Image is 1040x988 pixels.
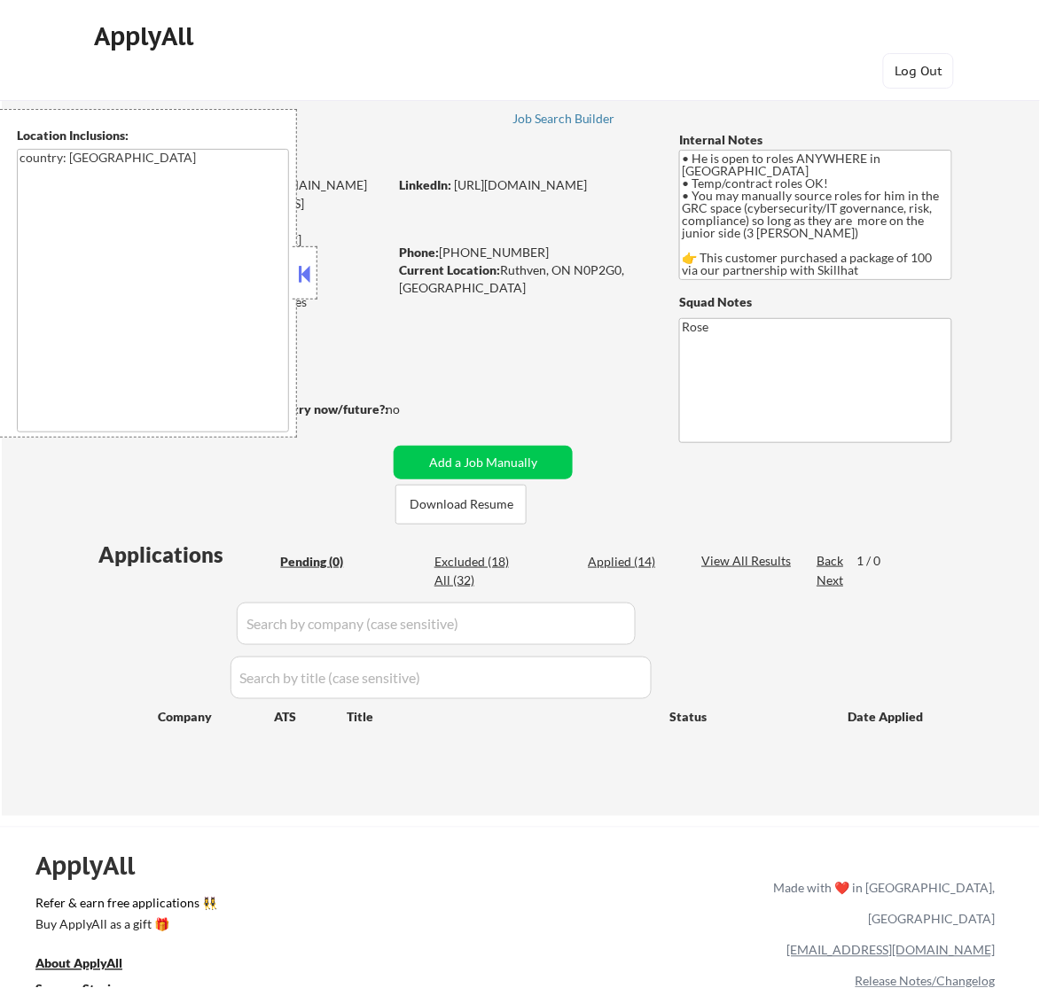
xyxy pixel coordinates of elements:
strong: LinkedIn: [399,177,451,192]
a: Job Search Builder [512,112,616,129]
div: All (32) [434,572,523,589]
a: Buy ApplyAll as a gift 🎁 [35,916,213,938]
div: Back [817,552,845,570]
a: About ApplyAll [35,955,147,977]
div: Date Applied [848,709,926,727]
div: Title [347,709,653,727]
input: Search by company (case sensitive) [237,603,636,645]
a: [EMAIL_ADDRESS][DOMAIN_NAME] [787,943,996,958]
div: no [386,401,436,418]
div: Buy ApplyAll as a gift 🎁 [35,919,213,931]
div: Next [817,572,845,589]
div: View All Results [701,552,796,570]
div: 1 / 0 [856,552,897,570]
button: Log Out [883,53,954,89]
div: Status [669,701,822,733]
strong: Phone: [399,245,439,260]
div: Internal Notes [679,131,952,149]
div: Ruthven, ON N0P2G0, [GEOGRAPHIC_DATA] [399,261,650,296]
u: About ApplyAll [35,956,122,971]
div: Job Search Builder [512,113,616,125]
div: Excluded (18) [434,553,523,571]
div: ApplyAll [94,21,199,51]
input: Search by title (case sensitive) [231,657,652,699]
div: ATS [274,709,347,727]
div: Pending (0) [280,553,369,571]
div: Made with ❤️ in [GEOGRAPHIC_DATA], [GEOGRAPHIC_DATA] [767,873,996,935]
div: Applications [98,544,274,565]
div: Location Inclusions: [17,127,290,144]
div: Applied (14) [588,553,676,571]
a: [URL][DOMAIN_NAME] [454,177,587,192]
div: Company [158,709,274,727]
button: Download Resume [395,485,527,525]
strong: Current Location: [399,262,500,277]
div: [PHONE_NUMBER] [399,244,650,261]
div: Squad Notes [679,293,952,311]
button: Add a Job Manually [394,446,573,479]
div: ApplyAll [35,852,155,882]
a: Refer & earn free applications 👯‍♀️ [35,898,403,916]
